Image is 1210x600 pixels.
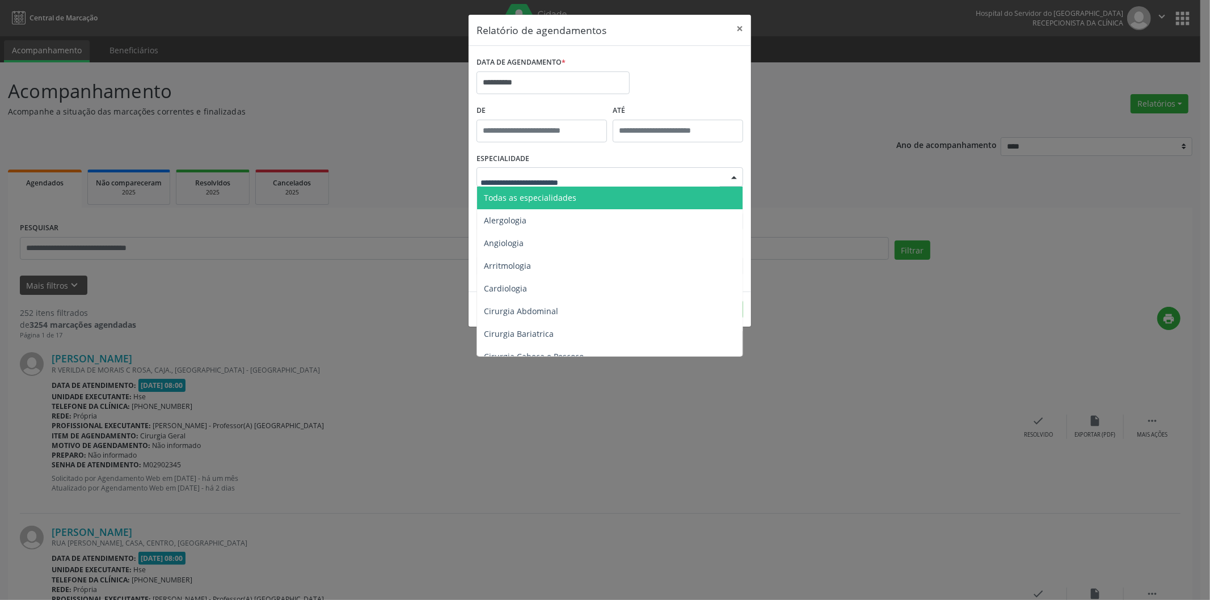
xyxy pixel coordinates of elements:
label: ESPECIALIDADE [477,150,529,168]
h5: Relatório de agendamentos [477,23,606,37]
button: Close [728,15,751,43]
span: Alergologia [484,215,526,226]
label: ATÉ [613,102,743,120]
span: Cirurgia Cabeça e Pescoço [484,351,584,362]
span: Cirurgia Abdominal [484,306,558,316]
span: Cirurgia Bariatrica [484,328,554,339]
span: Angiologia [484,238,524,248]
span: Todas as especialidades [484,192,576,203]
label: De [477,102,607,120]
label: DATA DE AGENDAMENTO [477,54,566,71]
span: Cardiologia [484,283,527,294]
span: Arritmologia [484,260,531,271]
